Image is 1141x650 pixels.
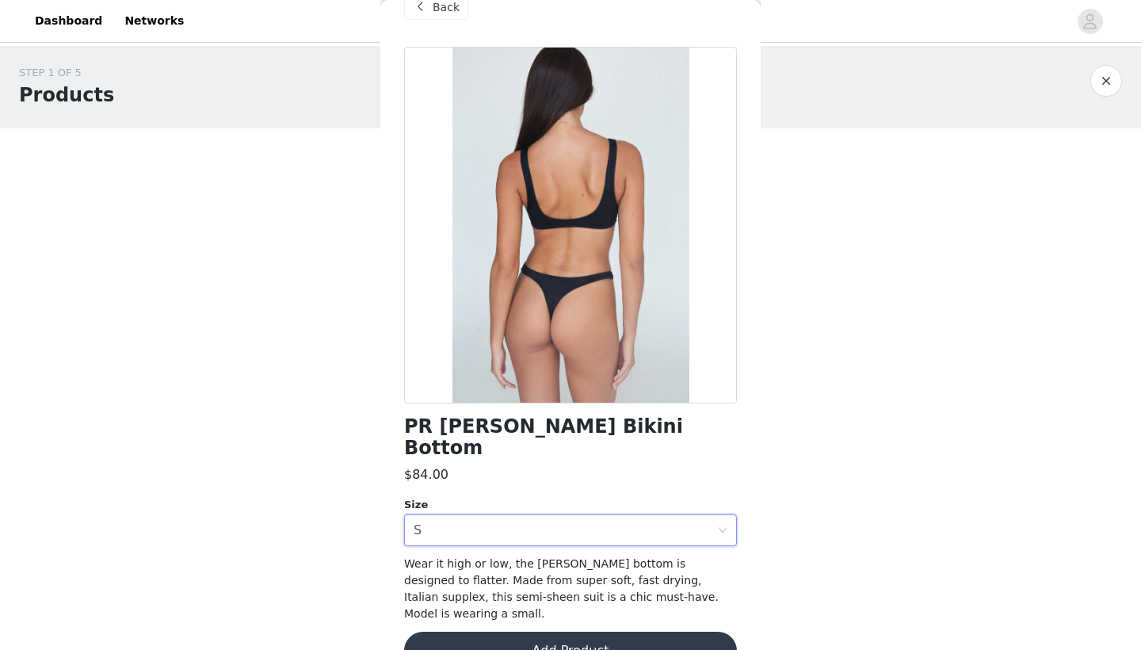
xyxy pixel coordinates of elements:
div: STEP 1 OF 5 [19,65,114,81]
h3: $84.00 [404,465,448,484]
a: Networks [115,3,193,39]
div: S [414,515,422,545]
h1: Products [19,81,114,109]
span: Wear it high or low, the [PERSON_NAME] bottom is designed to flatter. Made from super soft, fast ... [404,557,719,620]
div: Size [404,497,737,513]
a: Dashboard [25,3,112,39]
h1: PR [PERSON_NAME] Bikini Bottom [404,416,737,459]
div: avatar [1082,9,1097,34]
